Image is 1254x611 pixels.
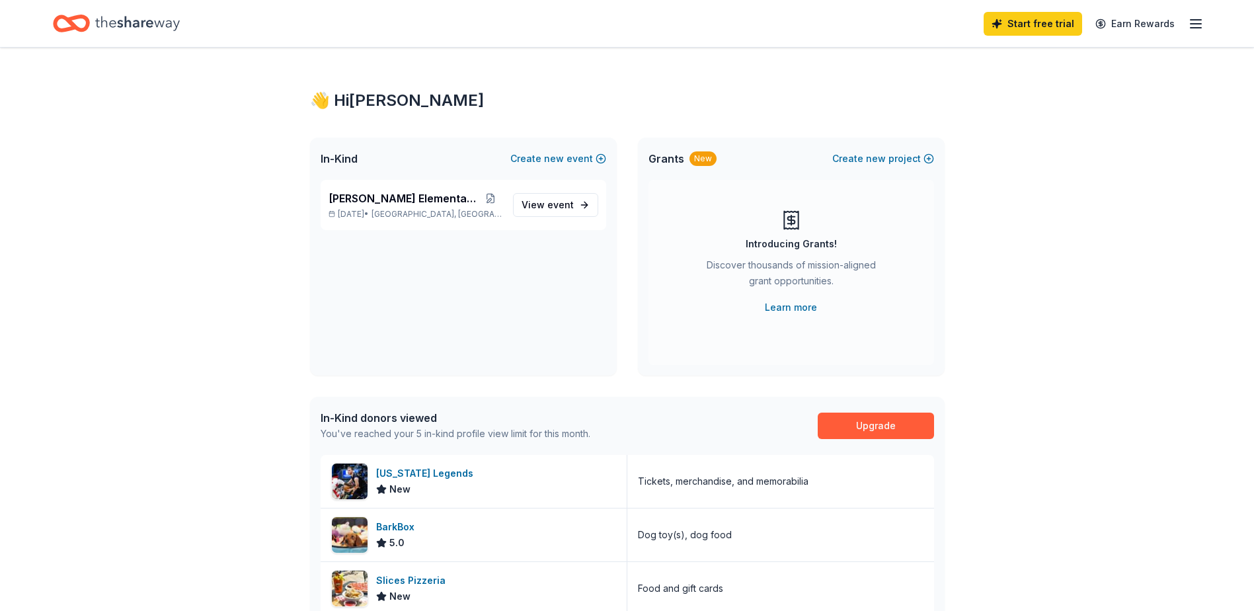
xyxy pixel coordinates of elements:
div: Introducing Grants! [746,236,837,252]
button: Createnewevent [510,151,606,167]
span: In-Kind [321,151,358,167]
span: Grants [648,151,684,167]
img: Image for Texas Legends [332,464,368,499]
img: Image for Slices Pizzeria [332,571,368,606]
span: New [389,481,411,497]
div: Food and gift cards [638,581,723,596]
span: event [547,199,574,210]
a: Start free trial [984,12,1082,36]
span: 5.0 [389,535,405,551]
a: Home [53,8,180,39]
a: Learn more [765,300,817,315]
div: 👋 Hi [PERSON_NAME] [310,90,945,111]
span: View [522,197,574,213]
a: View event [513,193,598,217]
div: Slices Pizzeria [376,573,451,589]
div: Discover thousands of mission-aligned grant opportunities. [701,257,881,294]
div: You've reached your 5 in-kind profile view limit for this month. [321,426,590,442]
span: new [866,151,886,167]
div: Dog toy(s), dog food [638,527,732,543]
span: [GEOGRAPHIC_DATA], [GEOGRAPHIC_DATA] [372,209,502,220]
button: Createnewproject [832,151,934,167]
div: Tickets, merchandise, and memorabilia [638,473,808,489]
span: New [389,589,411,604]
span: new [544,151,564,167]
div: New [689,151,717,166]
div: [US_STATE] Legends [376,466,479,481]
p: [DATE] • [329,209,502,220]
div: BarkBox [376,519,420,535]
img: Image for BarkBox [332,517,368,553]
a: Upgrade [818,413,934,439]
span: [PERSON_NAME] Elementary PTA [329,190,479,206]
div: In-Kind donors viewed [321,410,590,426]
a: Earn Rewards [1087,12,1183,36]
